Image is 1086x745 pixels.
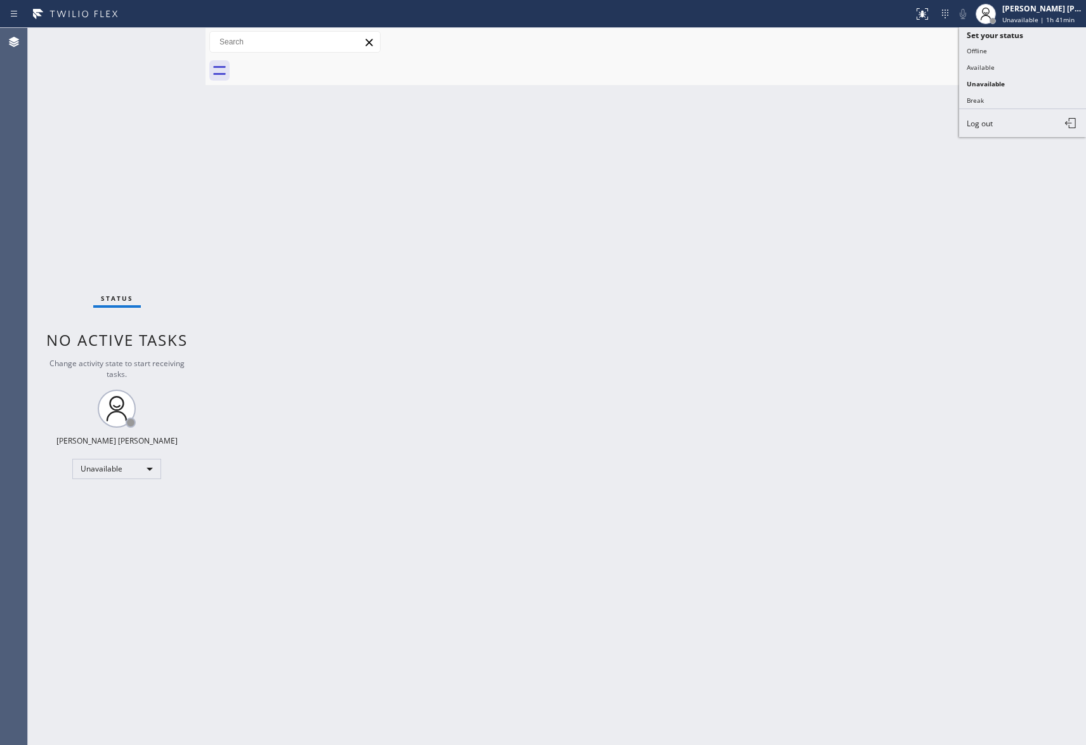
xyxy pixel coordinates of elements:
[72,459,161,479] div: Unavailable
[101,294,133,303] span: Status
[954,5,972,23] button: Mute
[210,32,380,52] input: Search
[49,358,185,379] span: Change activity state to start receiving tasks.
[1002,3,1082,14] div: [PERSON_NAME] [PERSON_NAME]
[56,435,178,446] div: [PERSON_NAME] [PERSON_NAME]
[1002,15,1075,24] span: Unavailable | 1h 41min
[46,329,188,350] span: No active tasks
